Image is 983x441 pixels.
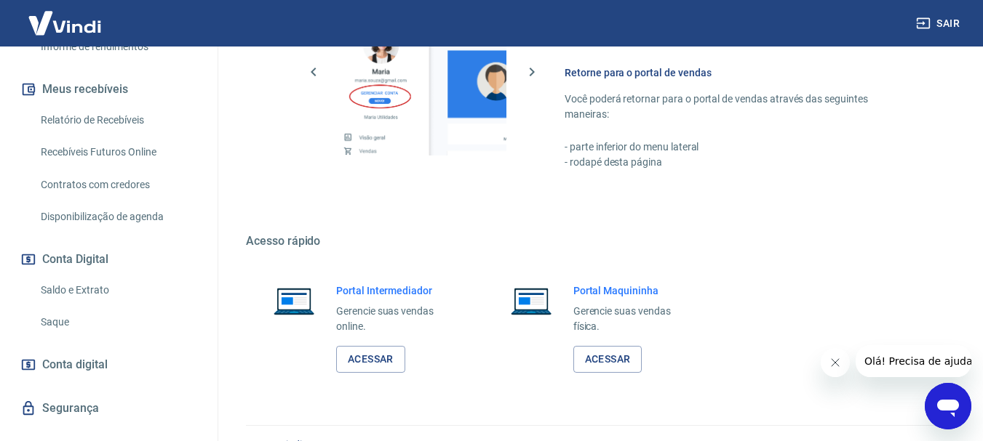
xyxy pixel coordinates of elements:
button: Sair [913,10,966,37]
button: Meus recebíveis [17,73,200,105]
a: Saque [35,307,200,337]
img: Imagem de um notebook aberto [501,283,562,318]
a: Acessar [336,346,405,373]
a: Informe de rendimentos [35,32,200,62]
button: Conta Digital [17,243,200,275]
a: Saldo e Extrato [35,275,200,305]
a: Recebíveis Futuros Online [35,137,200,167]
h5: Acesso rápido [246,234,948,248]
a: Contratos com credores [35,170,200,200]
span: Olá! Precisa de ajuda? [9,10,122,22]
img: Vindi [17,1,112,45]
a: Segurança [17,392,200,424]
span: Conta digital [42,355,108,375]
p: - parte inferior do menu lateral [565,139,913,155]
h6: Portal Intermediador [336,283,457,298]
p: - rodapé desta página [565,155,913,170]
a: Disponibilização de agenda [35,202,200,232]
h6: Retorne para o portal de vendas [565,65,913,80]
iframe: Botão para abrir a janela de mensagens [925,383,971,429]
a: Conta digital [17,349,200,381]
a: Relatório de Recebíveis [35,105,200,135]
iframe: Fechar mensagem [821,348,850,377]
img: Imagem de um notebook aberto [263,283,325,318]
p: Gerencie suas vendas online. [336,304,457,334]
iframe: Mensagem da empresa [856,345,971,377]
p: Você poderá retornar para o portal de vendas através das seguintes maneiras: [565,92,913,122]
p: Gerencie suas vendas física. [573,304,694,334]
a: Acessar [573,346,642,373]
h6: Portal Maquininha [573,283,694,298]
